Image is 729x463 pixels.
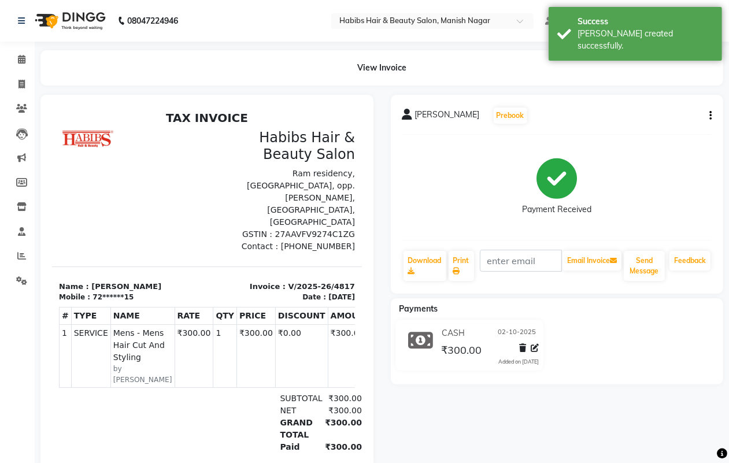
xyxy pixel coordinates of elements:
[61,221,120,257] span: Mens - Mens Hair Cut And Styling
[399,303,438,314] span: Payments
[221,286,266,298] div: SUBTOTAL
[19,201,58,218] th: TYPE
[185,201,224,218] th: PRICE
[522,204,591,216] div: Payment Received
[161,201,185,218] th: QTY
[265,298,310,310] div: ₹300.00
[250,186,274,196] div: Date :
[624,251,665,281] button: Send Message
[162,61,303,122] p: Ram residency, [GEOGRAPHIC_DATA], opp. [PERSON_NAME], [GEOGRAPHIC_DATA], [GEOGRAPHIC_DATA]
[480,250,562,272] input: enter email
[162,23,303,57] h3: Habibs Hair & Beauty Salon
[578,16,713,28] div: Success
[29,5,109,37] img: logo
[449,251,474,281] a: Print
[669,251,711,271] a: Feedback
[61,257,120,279] small: by [PERSON_NAME]
[221,335,266,347] div: Paid
[494,108,527,124] button: Prebook
[127,5,178,37] b: 08047224946
[578,28,713,52] div: Bill created successfully.
[221,310,266,335] div: GRAND TOTAL
[442,327,465,339] span: CASH
[223,201,276,218] th: DISCOUNT
[265,286,310,298] div: ₹300.00
[223,218,276,281] td: ₹0.00
[404,251,446,281] a: Download
[276,186,303,196] div: [DATE]
[58,201,123,218] th: NAME
[265,310,310,335] div: ₹300.00
[8,201,20,218] th: #
[415,109,480,125] span: [PERSON_NAME]
[162,175,303,186] p: Invoice : V/2025-26/4817
[185,218,224,281] td: ₹300.00
[276,201,321,218] th: AMOUNT
[7,5,303,18] h2: TAX INVOICE
[19,218,58,281] td: SERVICE
[441,343,482,360] span: ₹300.00
[162,134,303,146] p: Contact : [PHONE_NUMBER]
[40,50,723,86] div: View Invoice
[123,201,161,218] th: RATE
[162,122,303,134] p: GSTIN : 27AAVFV9274C1ZG
[8,218,20,281] td: 1
[7,186,38,196] div: Mobile :
[7,175,148,186] p: Name : [PERSON_NAME]
[123,218,161,281] td: ₹300.00
[276,218,321,281] td: ₹300.00
[265,335,310,347] div: ₹300.00
[563,251,621,271] button: Email Invoice
[498,327,536,339] span: 02-10-2025
[498,358,539,366] div: Added on [DATE]
[161,218,185,281] td: 1
[221,298,266,310] div: NET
